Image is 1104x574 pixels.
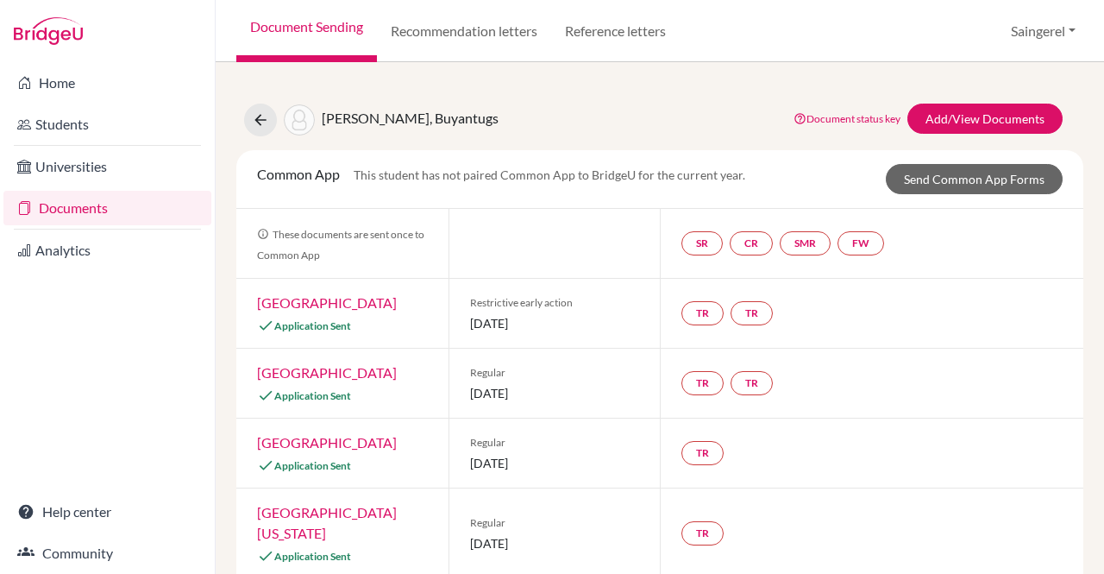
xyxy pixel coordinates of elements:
a: Community [3,536,211,571]
a: [GEOGRAPHIC_DATA] [257,434,397,451]
a: Document status key [793,112,900,125]
a: SR [681,231,723,255]
a: TR [731,371,773,395]
span: [DATE] [470,454,640,472]
span: Regular [470,515,640,531]
a: Students [3,107,211,142]
span: [PERSON_NAME], Buyantugs [322,110,499,126]
a: CR [730,231,773,255]
img: Bridge-U [14,17,83,45]
a: TR [681,301,724,325]
span: [DATE] [470,534,640,552]
a: Universities [3,149,211,184]
a: TR [731,301,773,325]
a: TR [681,371,724,395]
a: TR [681,441,724,465]
span: Restrictive early action [470,295,640,311]
a: [GEOGRAPHIC_DATA][US_STATE] [257,504,397,541]
a: Home [3,66,211,100]
a: [GEOGRAPHIC_DATA] [257,294,397,311]
a: Send Common App Forms [886,164,1063,194]
a: FW [837,231,884,255]
span: [DATE] [470,384,640,402]
button: Saingerel [1003,15,1083,47]
span: Regular [470,435,640,451]
a: Help center [3,495,211,529]
span: Regular [470,365,640,381]
span: Application Sent [274,550,351,563]
span: [DATE] [470,314,640,332]
a: TR [681,521,724,546]
a: Documents [3,191,211,225]
span: Application Sent [274,459,351,472]
span: This student has not paired Common App to BridgeU for the current year. [354,167,745,182]
span: Application Sent [274,389,351,402]
span: These documents are sent once to Common App [257,228,424,262]
a: Analytics [3,233,211,268]
a: Add/View Documents [907,104,1063,134]
a: SMR [780,231,831,255]
span: Application Sent [274,319,351,332]
span: Common App [257,166,340,182]
a: [GEOGRAPHIC_DATA] [257,364,397,381]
